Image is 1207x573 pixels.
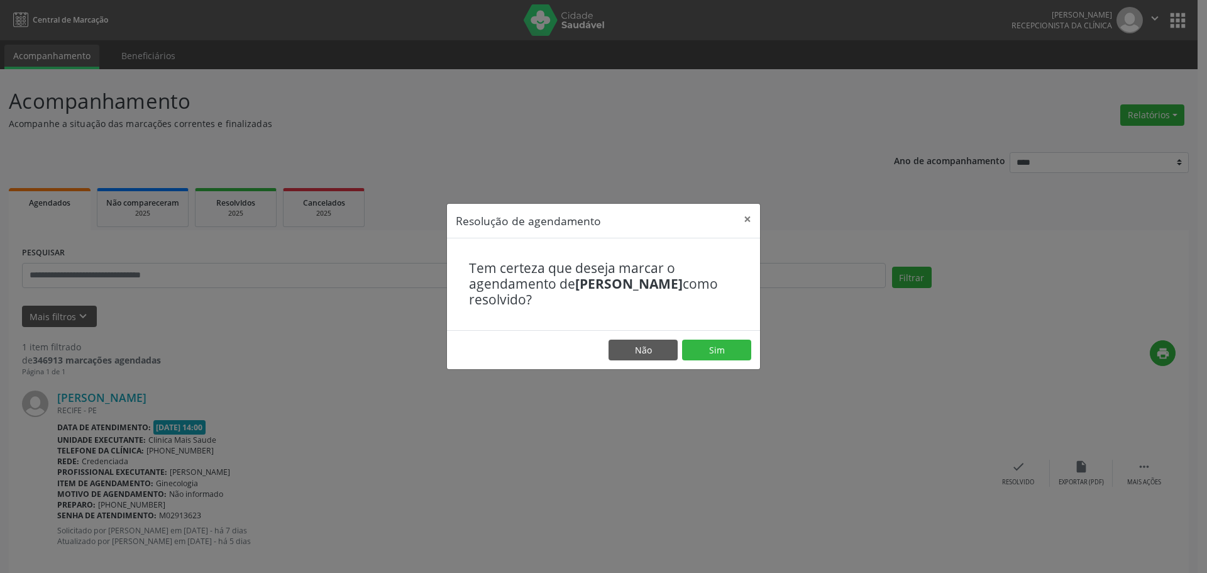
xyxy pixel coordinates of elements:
[456,213,601,229] h5: Resolução de agendamento
[469,260,738,308] h4: Tem certeza que deseja marcar o agendamento de como resolvido?
[609,340,678,361] button: Não
[575,275,683,292] b: [PERSON_NAME]
[735,204,760,235] button: Close
[682,340,751,361] button: Sim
